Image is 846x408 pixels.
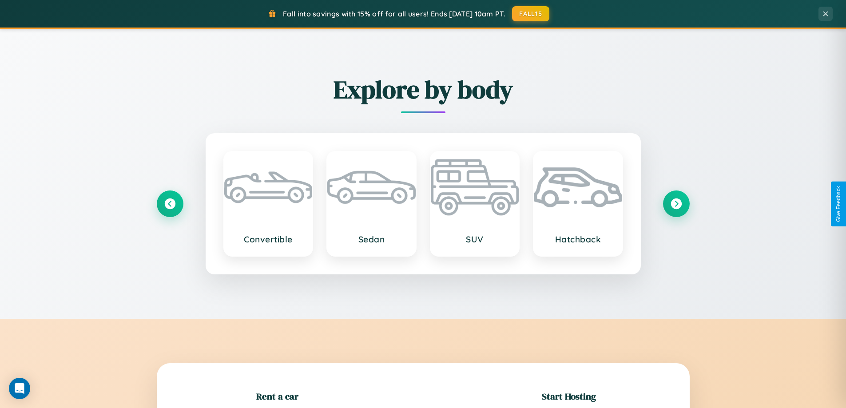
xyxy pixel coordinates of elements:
[283,9,505,18] span: Fall into savings with 15% off for all users! Ends [DATE] 10am PT.
[440,234,510,245] h3: SUV
[543,234,613,245] h3: Hatchback
[336,234,407,245] h3: Sedan
[233,234,304,245] h3: Convertible
[542,390,596,403] h2: Start Hosting
[512,6,549,21] button: FALL15
[157,72,690,107] h2: Explore by body
[9,378,30,399] div: Open Intercom Messenger
[835,186,842,222] div: Give Feedback
[256,390,298,403] h2: Rent a car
